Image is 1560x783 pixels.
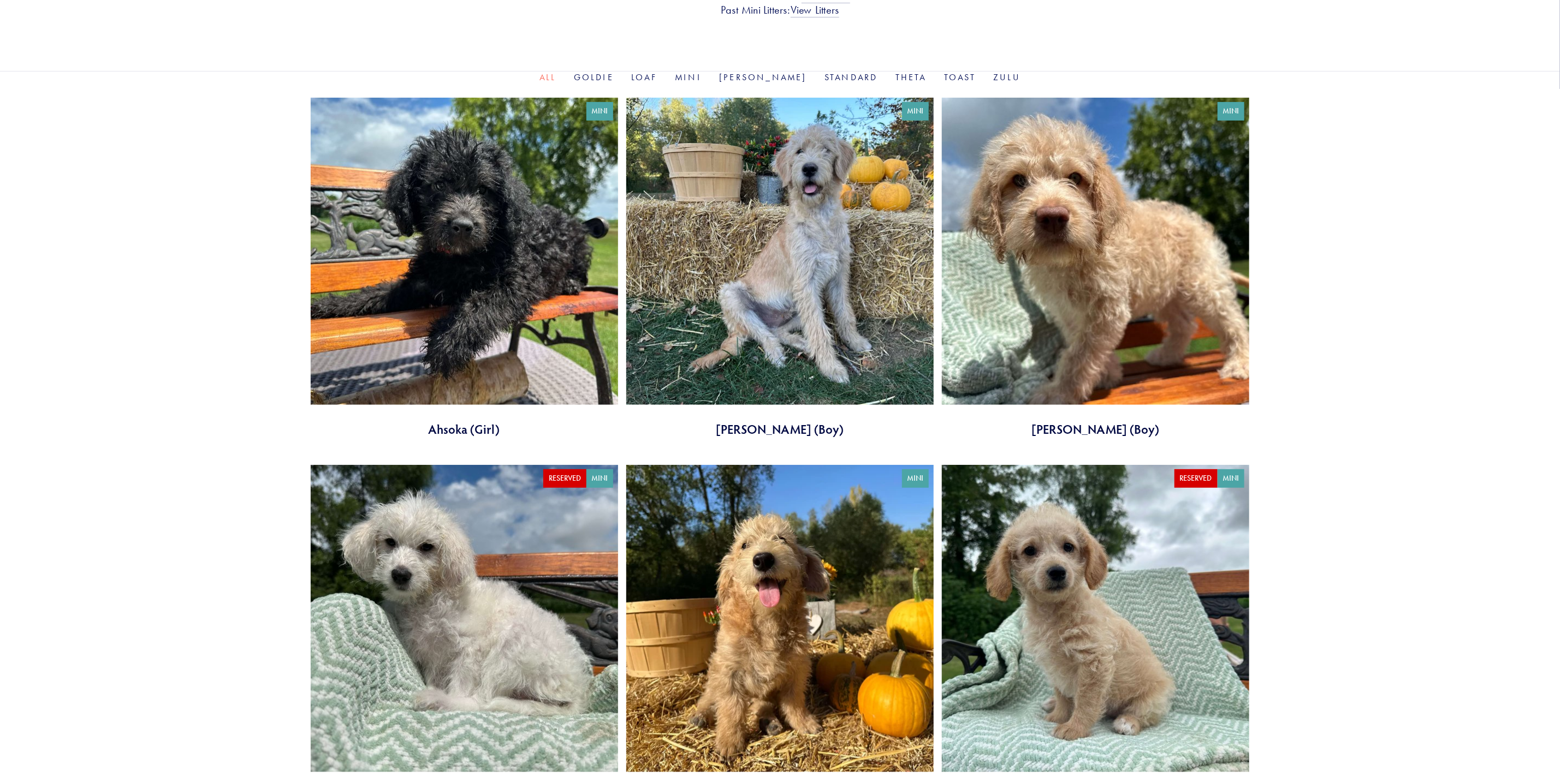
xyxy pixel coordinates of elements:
[719,72,807,82] a: [PERSON_NAME]
[791,3,839,17] a: View Litters
[944,72,976,82] a: Toast
[574,72,614,82] a: Goldie
[539,72,556,82] a: All
[631,72,657,82] a: Loaf
[675,72,702,82] a: Mini
[825,72,878,82] a: Standard
[993,72,1021,82] a: Zulu
[895,72,927,82] a: Theta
